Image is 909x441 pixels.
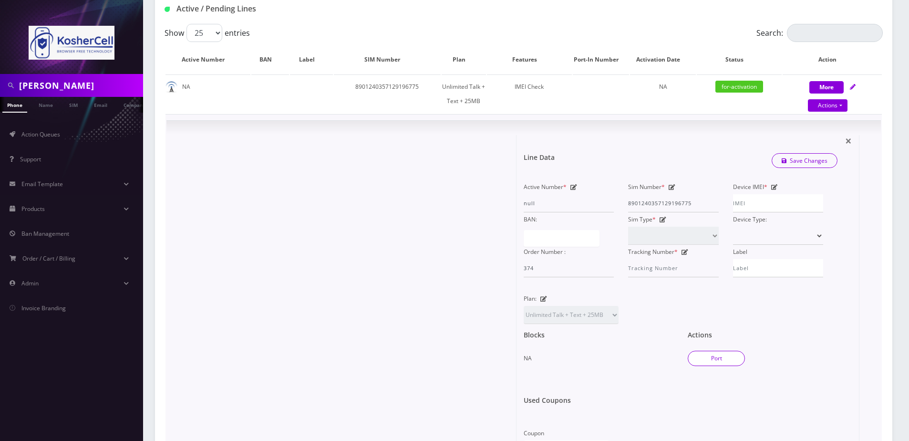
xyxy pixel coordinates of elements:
[165,7,170,12] img: Active / Pending Lines
[524,212,537,227] label: BAN:
[628,180,665,194] label: Sim Number
[165,81,177,93] img: default.png
[334,46,441,73] th: SIM Number: activate to sort column ascending
[688,351,745,366] button: Port
[524,259,614,277] input: Order Number
[21,304,66,312] span: Invoice Branding
[573,46,629,73] th: Port-In Number: activate to sort column ascending
[21,130,60,138] span: Action Queues
[442,46,486,73] th: Plan: activate to sort column ascending
[165,74,250,113] td: NA
[524,397,571,405] h1: Used Coupons
[21,180,63,188] span: Email Template
[165,4,394,13] h1: Active / Pending Lines
[524,154,555,162] h1: Line Data
[2,97,27,113] a: Phone
[733,212,767,227] label: Device Type:
[89,97,112,112] a: Email
[628,212,656,227] label: Sim Type
[628,245,678,259] label: Tracking Number
[186,24,222,42] select: Showentries
[21,279,39,287] span: Admin
[628,259,718,277] input: Tracking Number
[290,46,332,73] th: Label: activate to sort column ascending
[34,97,58,112] a: Name
[772,154,838,168] button: Save Changes
[524,426,544,441] label: Coupon
[688,331,712,339] h1: Actions
[697,46,782,73] th: Status: activate to sort column ascending
[119,97,151,112] a: Company
[715,81,763,93] span: for-activation
[524,245,566,259] label: Order Number :
[21,230,69,238] span: Ban Management
[524,180,567,194] label: Active Number
[809,81,844,94] button: More
[628,194,718,212] input: Sim Number
[19,76,141,94] input: Search in Company
[524,194,614,212] input: Active Number
[756,24,883,42] label: Search:
[524,339,673,366] div: NA
[845,133,852,148] span: ×
[20,155,41,163] span: Support
[487,46,572,73] th: Features: activate to sort column ascending
[524,331,545,339] h1: Blocks
[165,24,250,42] label: Show entries
[29,26,114,60] img: KosherCell
[733,194,823,212] input: IMEI
[659,83,667,91] span: NA
[772,153,838,168] a: Save Changes
[334,74,441,113] td: 8901240357129196775
[733,180,767,194] label: Device IMEI
[630,46,696,73] th: Activation Date: activate to sort column ascending
[165,46,250,73] th: Active Number: activate to sort column ascending
[442,74,486,113] td: Unlimited Talk + Text + 25MB
[487,80,572,94] div: IMEI Check
[787,24,883,42] input: Search:
[733,259,823,277] input: Label
[64,97,83,112] a: SIM
[22,254,75,262] span: Order / Cart / Billing
[733,245,747,259] label: Label
[251,46,289,73] th: BAN: activate to sort column ascending
[808,99,847,112] a: Actions
[21,205,45,213] span: Products
[783,46,882,73] th: Action: activate to sort column ascending
[524,292,537,306] label: Plan:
